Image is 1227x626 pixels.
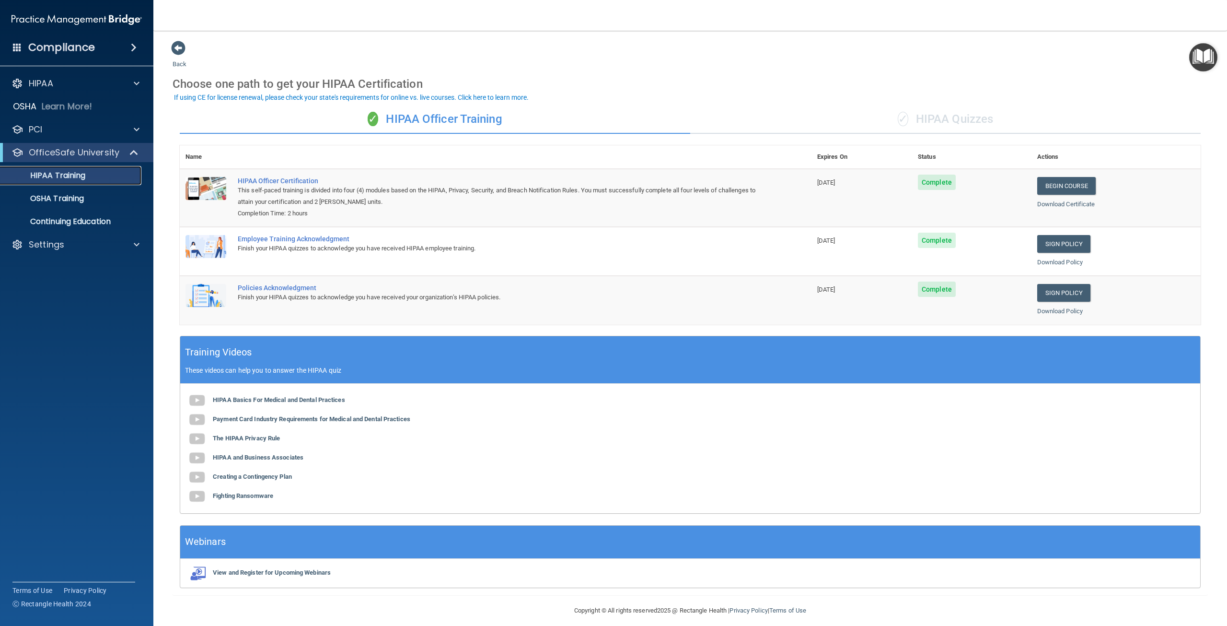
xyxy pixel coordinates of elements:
[64,586,107,595] a: Privacy Policy
[187,468,207,487] img: gray_youtube_icon.38fcd6cc.png
[238,284,764,292] div: Policies Acknowledgment
[1189,43,1217,71] button: Open Resource Center
[368,112,378,126] span: ✓
[180,105,690,134] div: HIPAA Officer Training
[817,237,835,244] span: [DATE]
[12,599,91,609] span: Ⓒ Rectangle Health 2024
[213,396,345,403] b: HIPAA Basics For Medical and Dental Practices
[213,435,280,442] b: The HIPAA Privacy Rule
[29,147,119,158] p: OfficeSafe University
[13,101,37,112] p: OSHA
[29,124,42,135] p: PCI
[12,78,139,89] a: HIPAA
[238,235,764,243] div: Employee Training Acknowledgment
[238,208,764,219] div: Completion Time: 2 hours
[187,391,207,410] img: gray_youtube_icon.38fcd6cc.png
[173,93,530,102] button: If using CE for license renewal, please check your state's requirements for online vs. live cours...
[238,292,764,303] div: Finish your HIPAA quizzes to acknowledge you have received your organization’s HIPAA policies.
[918,282,956,297] span: Complete
[238,177,764,185] a: HIPAA Officer Certification
[187,429,207,449] img: gray_youtube_icon.38fcd6cc.png
[515,595,865,626] div: Copyright © All rights reserved 2025 @ Rectangle Health | |
[729,607,767,614] a: Privacy Policy
[173,49,186,68] a: Back
[185,344,252,361] h5: Training Videos
[918,233,956,248] span: Complete
[213,454,303,461] b: HIPAA and Business Associates
[1037,259,1083,266] a: Download Policy
[12,586,52,595] a: Terms of Use
[185,533,226,550] h5: Webinars
[1031,145,1201,169] th: Actions
[817,179,835,186] span: [DATE]
[180,145,232,169] th: Name
[213,569,331,576] b: View and Register for Upcoming Webinars
[174,94,529,101] div: If using CE for license renewal, please check your state's requirements for online vs. live cours...
[238,185,764,208] div: This self-paced training is divided into four (4) modules based on the HIPAA, Privacy, Security, ...
[1037,177,1096,195] a: Begin Course
[185,366,1195,374] p: These videos can help you to answer the HIPAA quiz
[28,41,95,54] h4: Compliance
[12,124,139,135] a: PCI
[1037,201,1095,208] a: Download Certificate
[12,239,139,250] a: Settings
[817,286,835,293] span: [DATE]
[12,10,142,29] img: PMB logo
[6,171,85,180] p: HIPAA Training
[187,449,207,468] img: gray_youtube_icon.38fcd6cc.png
[1037,235,1090,253] a: Sign Policy
[918,175,956,190] span: Complete
[42,101,93,112] p: Learn More!
[690,105,1201,134] div: HIPAA Quizzes
[187,410,207,429] img: gray_youtube_icon.38fcd6cc.png
[769,607,806,614] a: Terms of Use
[811,145,912,169] th: Expires On
[29,78,53,89] p: HIPAA
[187,487,207,506] img: gray_youtube_icon.38fcd6cc.png
[173,70,1208,98] div: Choose one path to get your HIPAA Certification
[213,473,292,480] b: Creating a Contingency Plan
[12,147,139,158] a: OfficeSafe University
[238,243,764,254] div: Finish your HIPAA quizzes to acknowledge you have received HIPAA employee training.
[213,415,410,423] b: Payment Card Industry Requirements for Medical and Dental Practices
[29,239,64,250] p: Settings
[187,566,207,580] img: webinarIcon.c7ebbf15.png
[6,194,84,203] p: OSHA Training
[6,217,137,226] p: Continuing Education
[912,145,1031,169] th: Status
[213,492,273,499] b: Fighting Ransomware
[1037,307,1083,315] a: Download Policy
[1037,284,1090,302] a: Sign Policy
[898,112,908,126] span: ✓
